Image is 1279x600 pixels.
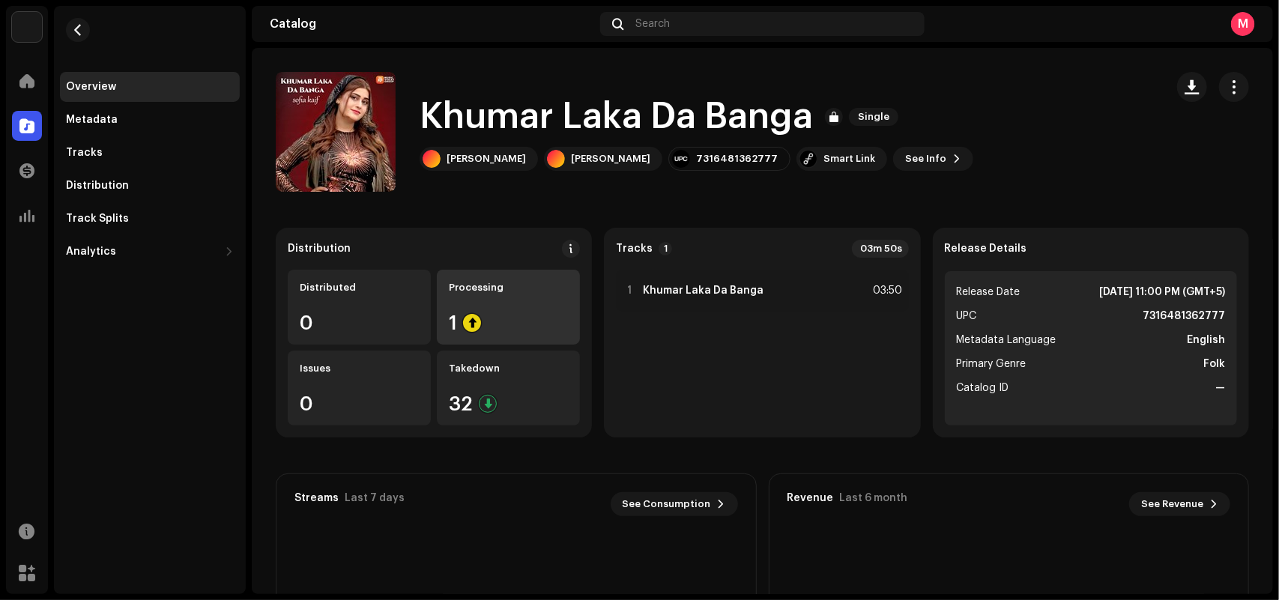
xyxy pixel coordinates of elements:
[1129,492,1230,516] button: See Revenue
[696,153,778,165] div: 7316481362777
[294,492,339,504] div: Streams
[300,363,419,375] div: Issues
[957,307,977,325] span: UPC
[60,105,240,135] re-m-nav-item: Metadata
[643,285,764,297] strong: Khumar Laka Da Banga
[449,282,568,294] div: Processing
[60,138,240,168] re-m-nav-item: Tracks
[957,355,1026,373] span: Primary Genre
[1231,12,1255,36] div: M
[870,282,903,300] div: 03:50
[905,144,946,174] span: See Info
[957,379,1009,397] span: Catalog ID
[60,171,240,201] re-m-nav-item: Distribution
[635,18,670,30] span: Search
[288,243,351,255] div: Distribution
[60,72,240,102] re-m-nav-item: Overview
[659,242,672,255] p-badge: 1
[957,331,1056,349] span: Metadata Language
[12,12,42,42] img: bb356b9b-6e90-403f-adc8-c282c7c2e227
[66,213,129,225] div: Track Splits
[787,492,834,504] div: Revenue
[852,240,909,258] div: 03m 50s
[270,18,594,30] div: Catalog
[616,243,653,255] strong: Tracks
[611,492,738,516] button: See Consumption
[345,492,405,504] div: Last 7 days
[300,282,419,294] div: Distributed
[957,283,1021,301] span: Release Date
[1141,489,1203,519] span: See Revenue
[1187,331,1225,349] strong: English
[571,153,650,165] div: [PERSON_NAME]
[945,243,1027,255] strong: Release Details
[1099,283,1225,301] strong: [DATE] 11:00 PM (GMT+5)
[66,246,116,258] div: Analytics
[840,492,908,504] div: Last 6 month
[447,153,526,165] div: [PERSON_NAME]
[1215,379,1225,397] strong: —
[66,147,103,159] div: Tracks
[66,81,116,93] div: Overview
[66,114,118,126] div: Metadata
[449,363,568,375] div: Takedown
[420,93,813,141] h1: Khumar Laka Da Banga
[623,489,711,519] span: See Consumption
[849,108,898,126] span: Single
[823,153,875,165] div: Smart Link
[893,147,973,171] button: See Info
[66,180,129,192] div: Distribution
[60,237,240,267] re-m-nav-dropdown: Analytics
[60,204,240,234] re-m-nav-item: Track Splits
[1143,307,1225,325] strong: 7316481362777
[1203,355,1225,373] strong: Folk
